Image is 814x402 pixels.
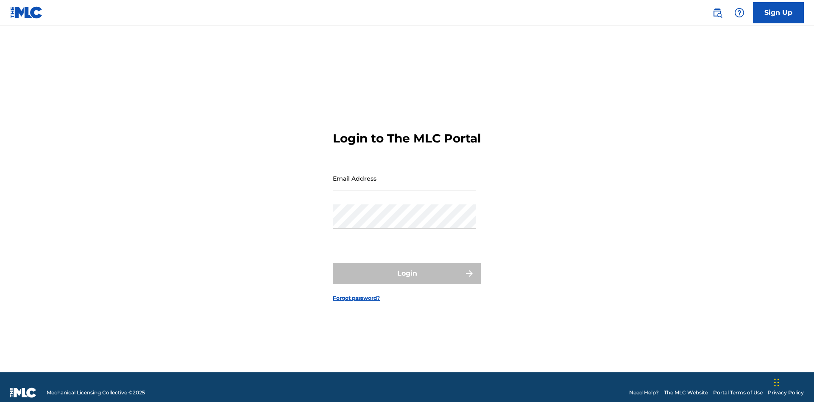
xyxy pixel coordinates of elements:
a: The MLC Website [664,389,708,396]
span: Mechanical Licensing Collective © 2025 [47,389,145,396]
img: MLC Logo [10,6,43,19]
img: search [712,8,722,18]
img: help [734,8,744,18]
a: Sign Up [753,2,804,23]
a: Public Search [709,4,726,21]
a: Forgot password? [333,294,380,302]
div: Drag [774,370,779,395]
a: Portal Terms of Use [713,389,763,396]
a: Need Help? [629,389,659,396]
div: Help [731,4,748,21]
h3: Login to The MLC Portal [333,131,481,146]
iframe: Chat Widget [772,361,814,402]
a: Privacy Policy [768,389,804,396]
img: logo [10,388,36,398]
